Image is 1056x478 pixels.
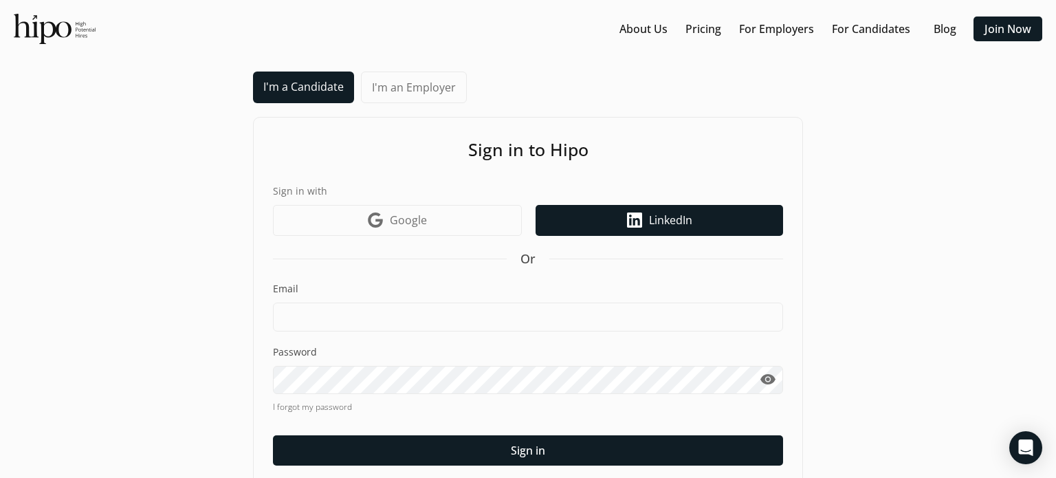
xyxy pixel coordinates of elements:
[984,21,1031,37] a: Join Now
[273,345,783,359] label: Password
[273,205,522,236] a: Google
[361,72,467,103] a: I'm an Employer
[273,184,783,198] label: Sign in with
[760,371,776,388] span: visibility
[973,17,1042,41] button: Join Now
[273,137,783,163] h1: Sign in to Hipo
[680,17,727,41] button: Pricing
[734,17,819,41] button: For Employers
[832,21,910,37] a: For Candidates
[934,21,956,37] a: Blog
[619,21,668,37] a: About Us
[390,212,427,228] span: Google
[1009,431,1042,464] div: Open Intercom Messenger
[253,72,354,103] a: I'm a Candidate
[923,17,967,41] button: Blog
[826,17,916,41] button: For Candidates
[614,17,673,41] button: About Us
[685,21,721,37] a: Pricing
[520,250,536,268] span: Or
[649,212,692,228] span: LinkedIn
[739,21,814,37] a: For Employers
[273,282,783,296] label: Email
[14,14,96,44] img: official-logo
[536,205,783,236] a: LinkedIn
[511,442,545,459] span: Sign in
[273,401,783,413] a: I forgot my password
[273,435,783,466] button: Sign in
[752,365,783,394] button: visibility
